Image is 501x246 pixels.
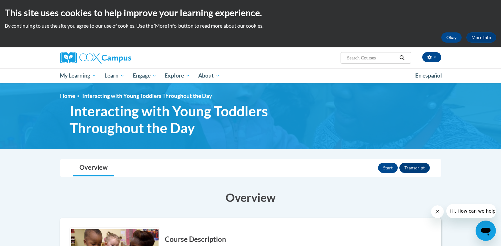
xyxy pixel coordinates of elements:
[198,72,220,79] span: About
[82,92,212,99] span: Interacting with Young Toddlers Throughout the Day
[51,68,451,83] div: Main menu
[133,72,157,79] span: Engage
[476,221,496,241] iframe: Button to launch messaging window
[165,72,190,79] span: Explore
[422,52,441,62] button: Account Settings
[4,4,51,10] span: Hi. How can we help?
[160,68,194,83] a: Explore
[378,163,398,173] button: Start
[194,68,224,83] a: About
[399,163,430,173] button: Transcript
[105,72,125,79] span: Learn
[5,6,496,19] h2: This site uses cookies to help improve your learning experience.
[5,22,496,29] p: By continuing to use the site you agree to our use of cookies. Use the ‘More info’ button to read...
[397,54,407,62] button: Search
[60,92,75,99] a: Home
[446,204,496,218] iframe: Message from company
[415,72,442,79] span: En español
[60,52,181,64] a: Cox Campus
[70,103,289,136] span: Interacting with Young Toddlers Throughout the Day
[441,32,462,43] button: Okay
[100,68,129,83] a: Learn
[346,54,397,62] input: Search Courses
[466,32,496,43] a: More Info
[60,189,441,205] h3: Overview
[431,205,444,218] iframe: Close message
[411,69,446,82] a: En español
[56,68,101,83] a: My Learning
[70,235,432,244] h3: Course Description
[73,160,114,176] a: Overview
[60,72,96,79] span: My Learning
[60,52,131,64] img: Cox Campus
[129,68,161,83] a: Engage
